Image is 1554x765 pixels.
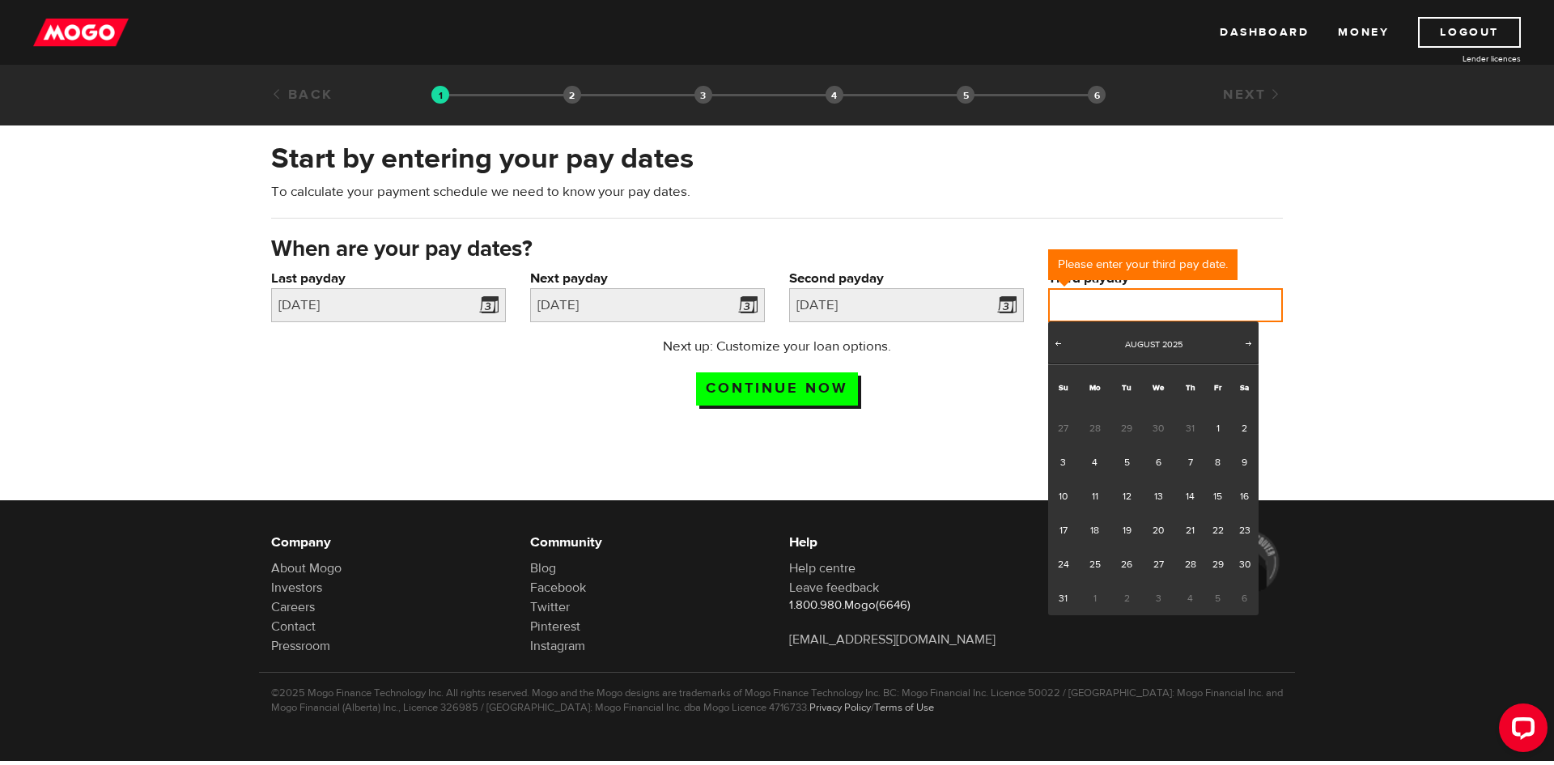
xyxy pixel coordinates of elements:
[271,599,315,615] a: Careers
[271,580,322,596] a: Investors
[1205,445,1230,479] a: 8
[1230,581,1259,615] span: 6
[1230,547,1259,581] a: 30
[530,599,570,615] a: Twitter
[530,269,765,288] label: Next payday
[1175,445,1205,479] a: 7
[530,638,585,654] a: Instagram
[431,86,449,104] img: transparent-188c492fd9eaac0f573672f40bb141c2.gif
[1220,17,1309,48] a: Dashboard
[1048,513,1078,547] a: 17
[271,182,1283,202] p: To calculate your payment schedule we need to know your pay dates.
[271,236,1283,262] h3: When are your pay dates?
[617,337,938,356] p: Next up: Customize your loan options.
[530,560,556,576] a: Blog
[1205,479,1230,513] a: 15
[1205,513,1230,547] a: 22
[1111,445,1141,479] a: 5
[1078,547,1111,581] a: 25
[1048,411,1078,445] span: 27
[789,269,1024,288] label: Second payday
[1078,513,1111,547] a: 18
[1242,337,1255,350] span: Next
[33,17,129,48] img: mogo_logo-11ee424be714fa7cbb0f0f49df9e16ec.png
[1050,337,1066,353] a: Prev
[1111,479,1141,513] a: 12
[1175,411,1205,445] span: 31
[1175,513,1205,547] a: 21
[271,560,342,576] a: About Mogo
[1240,382,1249,393] span: Saturday
[809,701,871,714] a: Privacy Policy
[1142,411,1175,445] span: 30
[696,372,858,406] input: Continue now
[271,686,1283,715] p: ©2025 Mogo Finance Technology Inc. All rights reserved. Mogo and the Mogo designs are trademarks ...
[1142,581,1175,615] span: 3
[1048,547,1078,581] a: 24
[1111,581,1141,615] span: 2
[1142,513,1175,547] a: 20
[1048,479,1078,513] a: 10
[1241,337,1257,353] a: Next
[1486,697,1554,765] iframe: LiveChat chat widget
[1142,479,1175,513] a: 13
[1078,445,1111,479] a: 4
[1048,581,1078,615] a: 31
[1230,479,1259,513] a: 16
[1142,547,1175,581] a: 27
[1399,53,1521,65] a: Lender licences
[530,533,765,552] h6: Community
[1111,411,1141,445] span: 29
[1051,337,1064,350] span: Prev
[1205,411,1230,445] a: 1
[1230,513,1259,547] a: 23
[1125,338,1160,351] span: August
[1205,581,1230,615] span: 5
[1048,249,1238,280] div: Please enter your third pay date.
[1162,338,1182,351] span: 2025
[1078,581,1111,615] span: 1
[1078,411,1111,445] span: 28
[1059,382,1068,393] span: Sunday
[1230,411,1259,445] a: 2
[789,560,856,576] a: Help centre
[874,701,934,714] a: Terms of Use
[789,597,1024,614] p: 1.800.980.Mogo(6646)
[789,631,996,648] a: [EMAIL_ADDRESS][DOMAIN_NAME]
[1122,382,1132,393] span: Tuesday
[1214,382,1221,393] span: Friday
[1111,547,1141,581] a: 26
[1078,479,1111,513] a: 11
[1175,581,1205,615] span: 4
[1153,382,1164,393] span: Wednesday
[789,580,879,596] a: Leave feedback
[530,580,586,596] a: Facebook
[271,533,506,552] h6: Company
[789,533,1024,552] h6: Help
[271,269,506,288] label: Last payday
[271,142,1283,176] h2: Start by entering your pay dates
[1205,547,1230,581] a: 29
[1175,547,1205,581] a: 28
[1048,445,1078,479] a: 3
[530,618,580,635] a: Pinterest
[1142,445,1175,479] a: 6
[1089,382,1101,393] span: Monday
[1223,86,1283,104] a: Next
[271,638,330,654] a: Pressroom
[271,618,316,635] a: Contact
[1175,479,1205,513] a: 14
[1230,445,1259,479] a: 9
[1418,17,1521,48] a: Logout
[1338,17,1389,48] a: Money
[1186,382,1195,393] span: Thursday
[271,86,333,104] a: Back
[1111,513,1141,547] a: 19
